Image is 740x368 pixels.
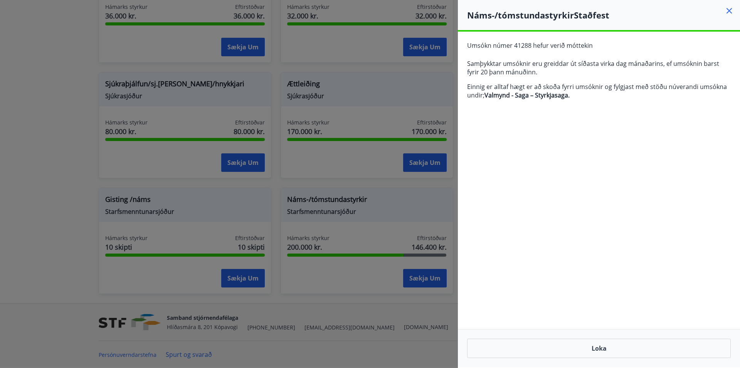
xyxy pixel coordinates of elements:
[467,41,593,50] span: Umsókn númer 41288 hefur verið móttekin
[467,339,731,358] button: Loka
[467,82,731,99] p: Einnig er alltaf hægt er að skoða fyrri umsóknir og fylgjast með stöðu núverandi umsókna undir;
[467,9,740,21] h4: Náms-/tómstundastyrkir Staðfest
[484,91,570,99] strong: Valmynd - Saga – Styrkjasaga.
[467,59,731,76] p: Samþykktar umsóknir eru greiddar út síðasta virka dag mánaðarins, ef umsóknin barst fyrir 20 þann...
